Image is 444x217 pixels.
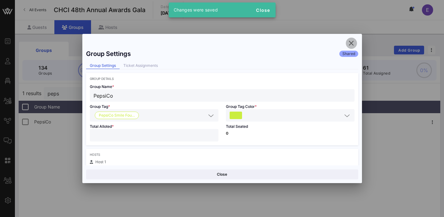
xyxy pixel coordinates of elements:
span: Group Tag Color [226,104,257,109]
div: PepsiCo Smile Foundation [90,109,218,122]
span: PepsiCo Smile Fou… [99,112,135,119]
div: Hosts [90,153,355,156]
button: Close [86,169,358,179]
p: 0 [226,132,355,135]
span: Total Alloted [90,124,114,129]
span: Group Name [90,84,114,89]
span: Host 1 [95,159,106,164]
button: Close [253,4,273,16]
span: Changes were saved [174,7,218,12]
span: Total Seated [226,124,248,129]
div: Ticket Assignments [120,62,162,69]
div: Shared [339,51,358,57]
div: Group Details [90,77,355,81]
span: Close [256,7,271,13]
div: Group Settings [86,50,131,58]
span: Group Tag [90,104,110,109]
